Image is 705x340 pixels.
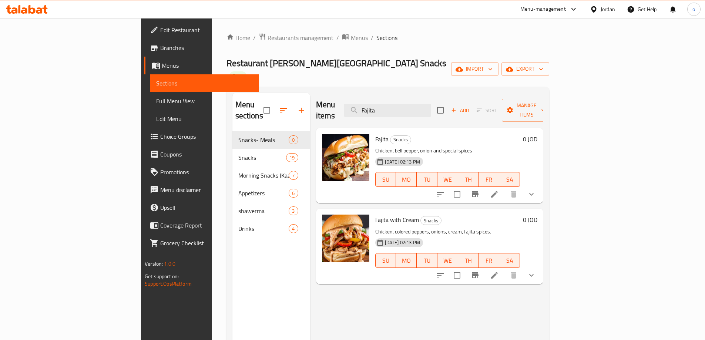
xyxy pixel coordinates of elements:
span: Select section first [472,105,502,116]
span: SU [379,174,393,185]
span: Sections [376,33,397,42]
button: delete [505,185,523,203]
a: Promotions [144,163,259,181]
div: shawerma3 [232,202,310,220]
a: Edit menu item [490,271,499,280]
div: Jordan [601,5,615,13]
span: Edit Menu [156,114,253,123]
div: items [286,153,298,162]
a: Upsell [144,199,259,216]
span: Fajita [375,134,389,145]
span: [DATE] 02:13 PM [382,158,423,165]
span: Sort sections [275,101,292,119]
span: TH [461,174,476,185]
span: Choice Groups [160,132,253,141]
a: Grocery Checklist [144,234,259,252]
button: import [451,62,498,76]
div: Appetizers6 [232,184,310,202]
button: SA [499,172,520,187]
li: / [336,33,339,42]
span: Get support on: [145,272,179,281]
button: MO [396,172,417,187]
img: Fajita with Cream [322,215,369,262]
div: Snacks [238,153,286,162]
span: 19 [286,154,298,161]
div: items [289,224,298,233]
button: export [501,62,549,76]
img: Fajita [322,134,369,181]
span: Menus [351,33,368,42]
span: TU [420,255,434,266]
div: Snacks [420,216,442,225]
a: Sections [150,74,259,92]
h6: 0 JOD [523,215,537,225]
button: Add [448,105,472,116]
span: 6 [289,190,298,197]
span: import [457,64,493,74]
span: Select section [433,102,448,118]
span: o [692,5,695,13]
div: items [289,171,298,180]
span: WE [440,255,455,266]
svg: Show Choices [527,190,536,199]
span: Drinks [238,224,289,233]
a: Edit Menu [150,110,259,128]
span: 1.0.0 [164,259,175,269]
span: 4 [289,225,298,232]
button: FR [479,172,499,187]
button: show more [523,185,540,203]
div: Appetizers [238,189,289,198]
span: FR [481,255,496,266]
span: Snacks [421,216,441,225]
span: Snacks- Meals [238,135,289,144]
span: Coupons [160,150,253,159]
nav: Menu sections [232,128,310,240]
a: Menus [342,33,368,43]
p: Chicken, colored peppers, onions, cream, fajita spices. [375,227,520,236]
span: SA [502,255,517,266]
span: MO [399,174,414,185]
button: TU [417,172,437,187]
span: Upsell [160,203,253,212]
li: / [371,33,373,42]
span: SA [502,174,517,185]
button: sort-choices [432,266,449,284]
a: Choice Groups [144,128,259,145]
svg: Show Choices [527,271,536,280]
span: Morning Snacks (Kaak Bread) [238,171,289,180]
span: MO [399,255,414,266]
span: Menus [162,61,253,70]
input: search [344,104,431,117]
span: Restaurants management [268,33,333,42]
button: Manage items [502,99,551,122]
button: Add section [292,101,310,119]
button: TU [417,253,437,268]
a: Edit Restaurant [144,21,259,39]
span: 0 [289,137,298,144]
button: Branch-specific-item [466,185,484,203]
a: Menu disclaimer [144,181,259,199]
span: Version: [145,259,163,269]
div: Drinks4 [232,220,310,238]
button: SU [375,172,396,187]
a: Support.OpsPlatform [145,279,192,289]
span: 7 [289,172,298,179]
span: FR [481,174,496,185]
button: WE [437,172,458,187]
span: SU [379,255,393,266]
div: Menu-management [520,5,566,14]
div: Snacks19 [232,149,310,166]
div: shawerma [238,206,289,215]
span: Manage items [508,101,545,119]
button: sort-choices [432,185,449,203]
a: Restaurants management [259,33,333,43]
span: Add item [448,105,472,116]
span: Select to update [449,267,465,283]
span: TU [420,174,434,185]
span: Fajita with Cream [375,214,419,225]
span: Snacks [390,135,411,144]
button: Branch-specific-item [466,266,484,284]
a: Full Menu View [150,92,259,110]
